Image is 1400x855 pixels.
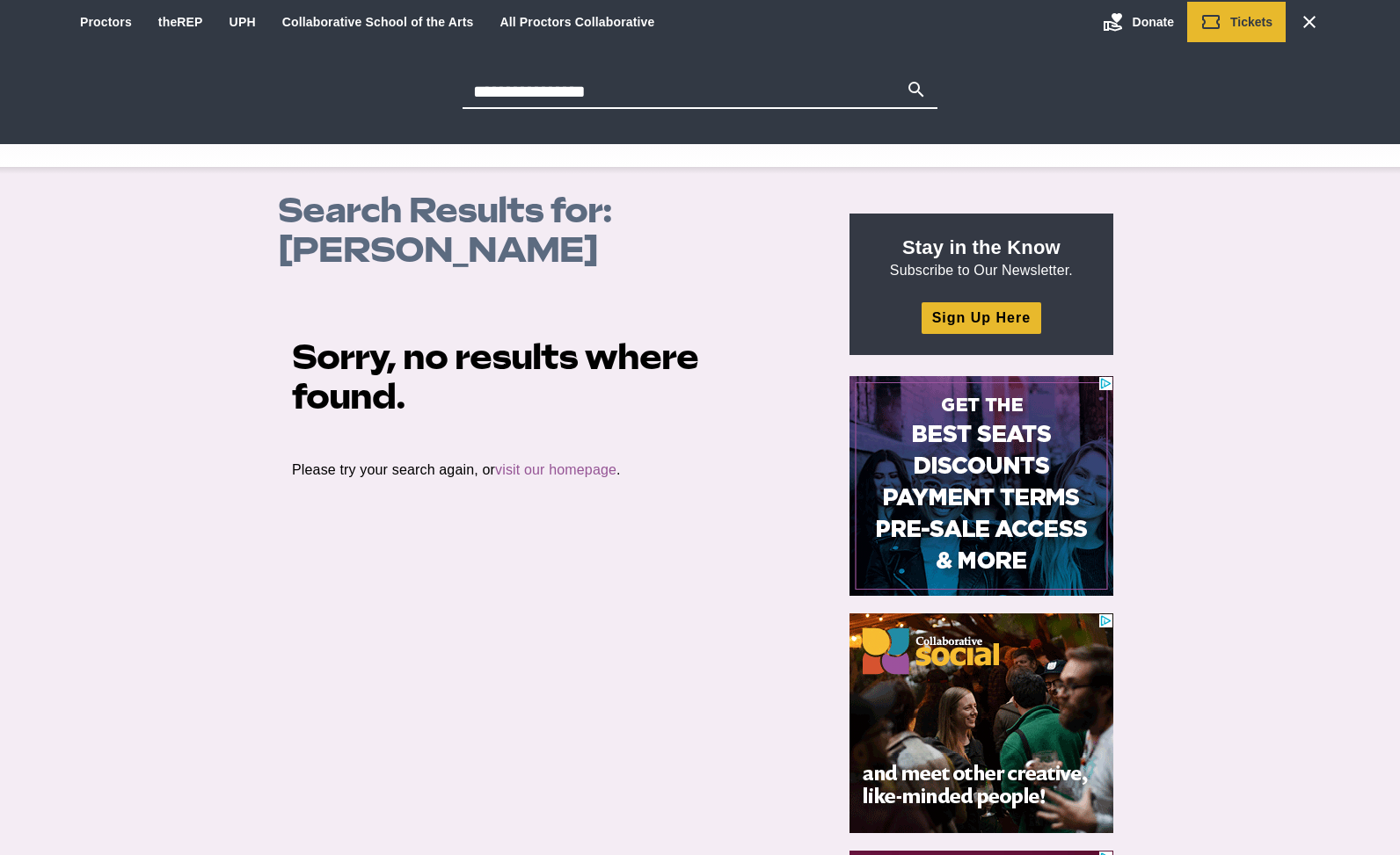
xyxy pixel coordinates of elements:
[1286,2,1333,42] a: Search
[158,15,203,29] a: theREP
[849,613,1113,833] iframe: Advertisement
[278,191,830,270] h1: [PERSON_NAME]
[1230,15,1272,29] span: Tickets
[282,15,474,29] a: Collaborative School of the Arts
[278,189,612,231] span: Search Results for:
[230,15,256,29] a: UPH
[292,460,809,480] p: Please try your search again, or .
[292,337,809,417] h1: Sorry, no results where found.
[1133,15,1174,29] span: Donate
[495,462,616,477] a: visit our homepage
[871,235,1092,280] p: Subscribe to Our Newsletter.
[849,376,1113,596] iframe: Advertisement
[902,236,1061,258] strong: Stay in the Know
[499,15,654,29] a: All Proctors Collaborative
[922,302,1041,333] a: Sign Up Here
[80,15,132,29] a: Proctors
[1187,2,1286,42] a: Tickets
[1090,2,1187,42] a: Donate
